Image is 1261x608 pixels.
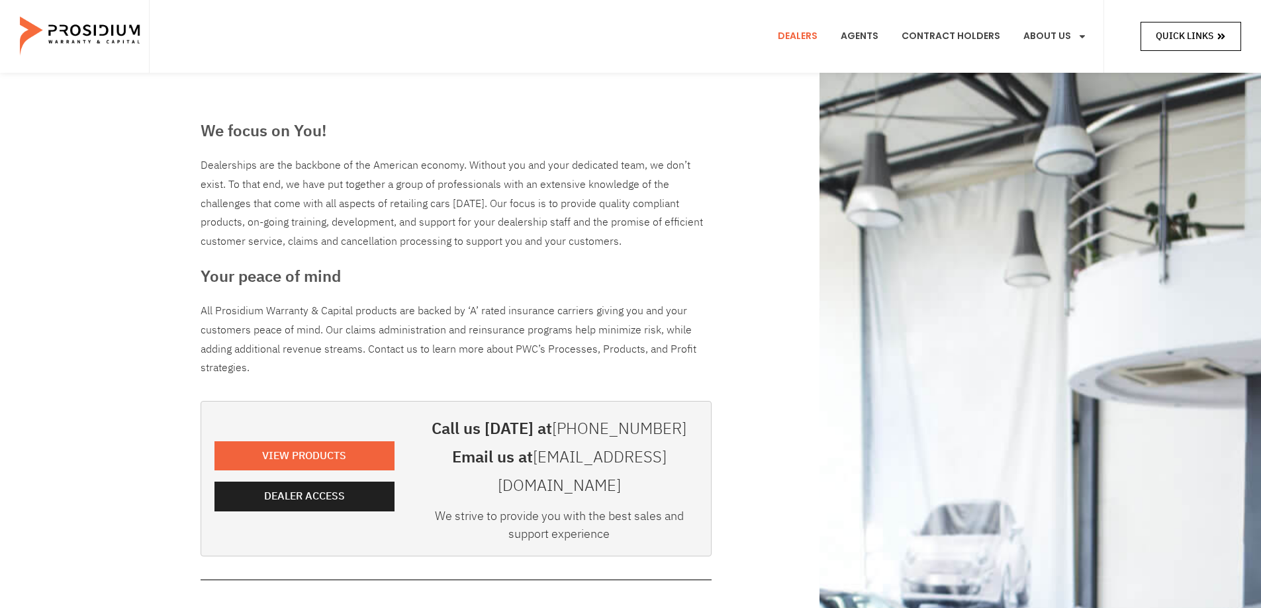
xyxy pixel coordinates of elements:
[262,447,346,466] span: View Products
[1141,22,1241,50] a: Quick Links
[1156,28,1213,44] span: Quick Links
[201,265,712,288] h3: Your peace of mind
[421,443,698,500] h3: Email us at
[214,482,395,511] a: Dealer Access
[256,1,297,11] span: Last Name
[768,12,1097,61] nav: Menu
[264,487,345,506] span: Dealer Access
[1013,12,1097,61] a: About Us
[421,507,698,549] div: We strive to provide you with the best sales and support experience
[831,12,888,61] a: Agents
[768,12,827,61] a: Dealers
[214,441,395,471] a: View Products
[201,302,712,378] p: All Prosidium Warranty & Capital products are backed by ‘A’ rated insurance carriers giving you a...
[892,12,1010,61] a: Contract Holders
[552,417,686,441] a: [PHONE_NUMBER]
[421,415,698,443] h3: Call us [DATE] at
[498,445,667,498] a: [EMAIL_ADDRESS][DOMAIN_NAME]
[201,156,712,251] div: Dealerships are the backbone of the American economy. Without you and your dedicated team, we don...
[201,119,712,143] h3: We focus on You!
